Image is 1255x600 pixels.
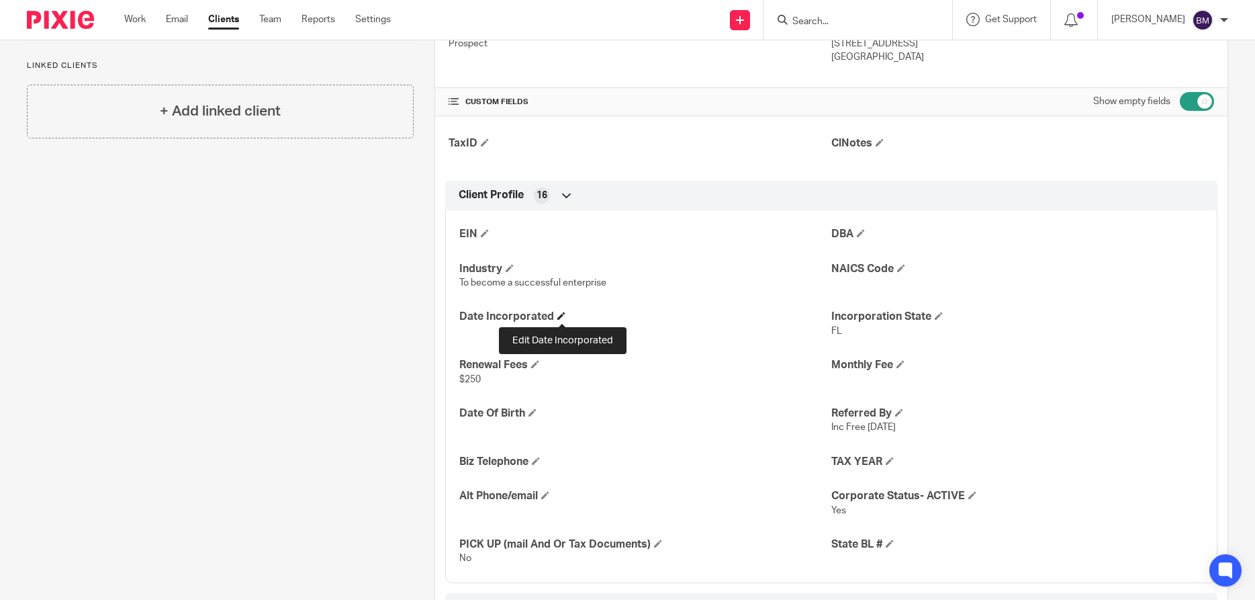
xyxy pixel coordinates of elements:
h4: DBA [831,227,1203,241]
span: To become a successful enterprise [459,278,606,288]
a: Settings [355,13,391,26]
h4: EIN [459,227,831,241]
h4: ClNotes [831,136,1214,151]
h4: PICK UP (mail And Or Tax Documents) [459,538,831,552]
span: Inc Free [DATE] [831,423,896,432]
span: FL [831,327,842,336]
h4: TAX YEAR [831,455,1203,469]
a: Team [259,13,281,26]
span: Get Support [985,15,1037,24]
h4: Incorporation State [831,310,1203,324]
h4: NAICS Code [831,262,1203,276]
p: [GEOGRAPHIC_DATA] [831,50,1214,64]
h4: Monthly Fee [831,358,1203,372]
p: Linked clients [27,60,414,71]
span: 16 [537,189,547,202]
input: Search [791,16,912,28]
img: Pixie [27,11,94,29]
img: svg%3E [1192,9,1213,31]
h4: Corporate Status- ACTIVE [831,489,1203,503]
label: Show empty fields [1093,95,1170,108]
h4: TaxID [449,136,831,151]
span: Yes [831,506,846,515]
h4: CUSTOM FIELDS [449,97,831,108]
h4: Alt Phone/email [459,489,831,503]
h4: + Add linked client [160,101,281,122]
a: Reports [301,13,335,26]
h4: Date Of Birth [459,406,831,421]
span: No [459,554,471,563]
span: Client Profile [459,188,524,202]
h4: Renewal Fees [459,358,831,372]
h4: Biz Telephone [459,455,831,469]
a: Work [124,13,146,26]
h4: Date Incorporated [459,310,831,324]
h4: State BL # [831,538,1203,552]
a: Email [166,13,188,26]
a: Clients [208,13,239,26]
p: [PERSON_NAME] [1111,13,1185,26]
h4: Referred By [831,406,1203,421]
span: $250 [459,375,481,384]
h4: Industry [459,262,831,276]
p: [STREET_ADDRESS] [831,37,1214,50]
p: Prospect [449,37,831,50]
